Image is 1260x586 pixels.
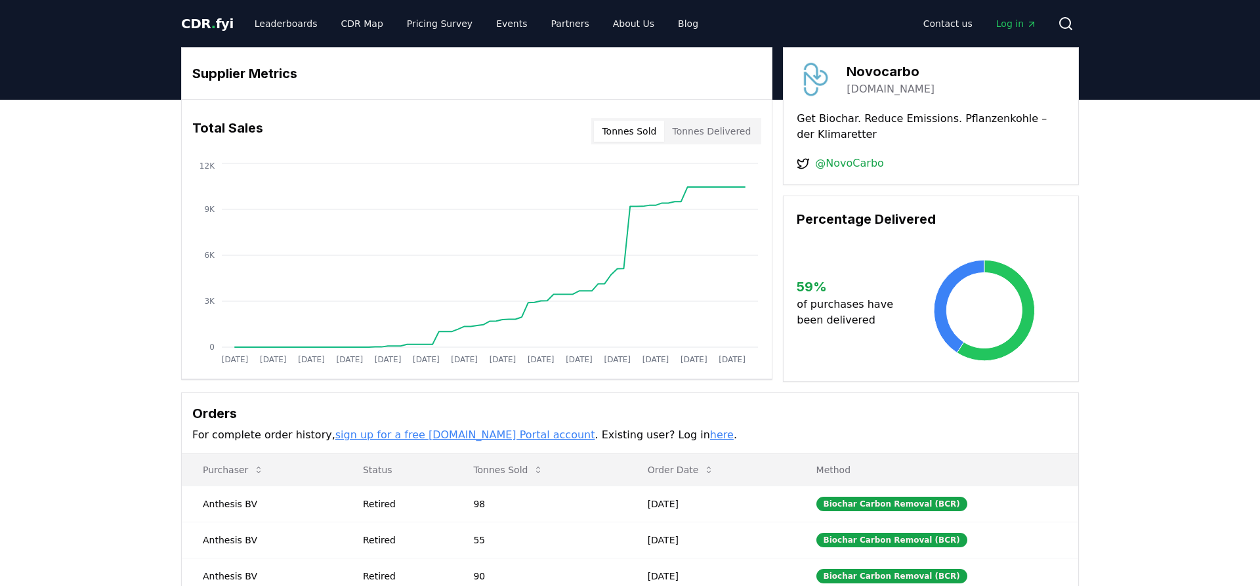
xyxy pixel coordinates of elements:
tspan: [DATE] [528,355,555,364]
a: sign up for a free [DOMAIN_NAME] Portal account [335,429,595,441]
tspan: [DATE] [222,355,249,364]
button: Order Date [637,457,725,483]
a: Leaderboards [244,12,328,35]
td: [DATE] [627,522,795,558]
tspan: 9K [204,205,215,214]
tspan: [DATE] [260,355,287,364]
tspan: [DATE] [719,355,745,364]
tspan: [DATE] [413,355,440,364]
tspan: [DATE] [604,355,631,364]
button: Tonnes Sold [463,457,554,483]
div: Biochar Carbon Removal (BCR) [816,569,967,583]
button: Purchaser [192,457,274,483]
img: Novocarbo-logo [797,61,833,98]
nav: Main [913,12,1047,35]
h3: Supplier Metrics [192,64,761,83]
div: Retired [363,497,442,511]
div: Biochar Carbon Removal (BCR) [816,497,967,511]
td: 98 [452,486,626,522]
button: Tonnes Sold [594,121,664,142]
a: Partners [541,12,600,35]
nav: Main [244,12,709,35]
a: Events [486,12,537,35]
p: For complete order history, . Existing user? Log in . [192,427,1068,443]
td: Anthesis BV [182,522,342,558]
h3: 59 % [797,277,904,297]
td: Anthesis BV [182,486,342,522]
div: Retired [363,570,442,583]
tspan: [DATE] [375,355,402,364]
tspan: [DATE] [681,355,707,364]
tspan: [DATE] [642,355,669,364]
tspan: 0 [209,343,215,352]
tspan: [DATE] [566,355,593,364]
a: here [710,429,734,441]
div: Biochar Carbon Removal (BCR) [816,533,967,547]
tspan: [DATE] [451,355,478,364]
tspan: 12K [199,161,215,171]
a: Blog [667,12,709,35]
a: [DOMAIN_NAME] [847,81,934,97]
tspan: [DATE] [298,355,325,364]
a: @NovoCarbo [815,156,884,171]
p: Method [806,463,1068,476]
tspan: [DATE] [490,355,516,364]
td: 55 [452,522,626,558]
p: Get Biochar. Reduce Emissions. Pflanzenkohle – der Klimaretter [797,111,1065,142]
a: Contact us [913,12,983,35]
h3: Total Sales [192,118,263,144]
a: Pricing Survey [396,12,483,35]
a: CDR.fyi [181,14,234,33]
a: CDR Map [331,12,394,35]
tspan: 6K [204,251,215,260]
span: . [211,16,216,31]
button: Tonnes Delivered [664,121,759,142]
span: Log in [996,17,1037,30]
p: Status [352,463,442,476]
span: CDR fyi [181,16,234,31]
div: Retired [363,534,442,547]
p: of purchases have been delivered [797,297,904,328]
h3: Percentage Delivered [797,209,1065,229]
a: About Us [602,12,665,35]
h3: Novocarbo [847,62,934,81]
a: Log in [986,12,1047,35]
tspan: [DATE] [337,355,364,364]
tspan: 3K [204,297,215,306]
h3: Orders [192,404,1068,423]
td: [DATE] [627,486,795,522]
